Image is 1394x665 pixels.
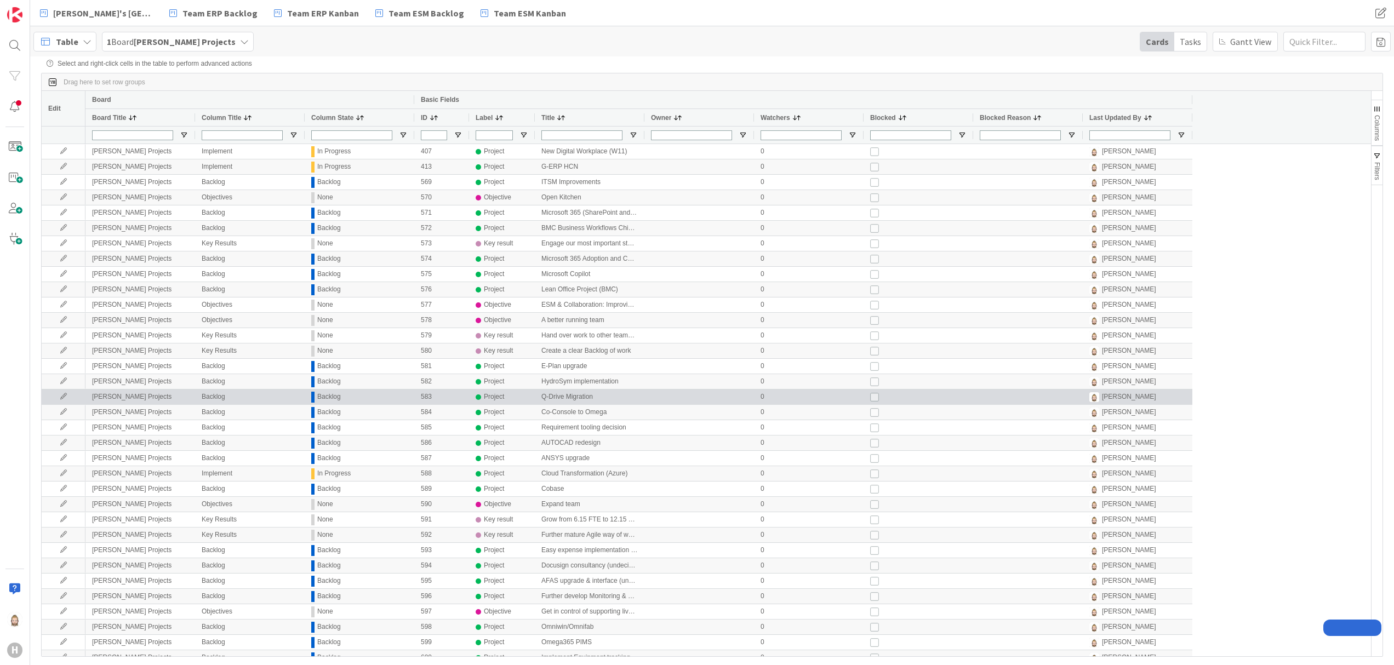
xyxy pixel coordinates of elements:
[85,481,195,496] div: [PERSON_NAME] Projects
[476,130,513,140] input: Label Filter Input
[1089,469,1099,479] img: Rv
[195,328,305,343] div: Key Results
[1089,561,1099,571] img: Rv
[85,144,195,159] div: [PERSON_NAME] Projects
[85,497,195,512] div: [PERSON_NAME] Projects
[484,175,504,189] div: Project
[195,190,305,205] div: Objectives
[180,131,188,140] button: Open Filter Menu
[414,221,469,236] div: 572
[484,145,504,158] div: Project
[1089,515,1099,525] img: Rv
[85,328,195,343] div: [PERSON_NAME] Projects
[535,650,644,665] div: Implement Equipment tracking(HCN)
[754,405,864,420] div: 0
[195,374,305,389] div: Backlog
[195,282,305,297] div: Backlog
[1089,638,1099,647] img: Rv
[317,298,333,312] div: None
[195,343,305,358] div: Key Results
[195,604,305,619] div: Objectives
[754,297,864,312] div: 0
[519,131,528,140] button: Open Filter Menu
[85,512,195,527] div: [PERSON_NAME] Projects
[1089,546,1099,555] img: Rv
[85,620,195,634] div: [PERSON_NAME] Projects
[311,114,353,122] span: Column State
[1102,221,1156,235] div: [PERSON_NAME]
[85,251,195,266] div: [PERSON_NAME] Projects
[535,635,644,650] div: Omega365 PIMS
[484,313,511,327] div: Objective
[48,105,61,112] span: Edit
[195,558,305,573] div: Backlog
[754,221,864,236] div: 0
[754,313,864,328] div: 0
[92,96,111,104] span: Board
[535,543,644,558] div: Easy expense implementation (undecided)
[535,251,644,266] div: Microsoft 365 Adoption and Control
[1283,32,1366,51] input: Quick Filter...
[414,159,469,174] div: 413
[85,405,195,420] div: [PERSON_NAME] Projects
[195,159,305,174] div: Implement
[85,635,195,650] div: [PERSON_NAME] Projects
[535,512,644,527] div: Grow from 6.15 FTE to 12.15 FTE globally incl. training & onboarding
[535,267,644,282] div: Microsoft Copilot
[85,451,195,466] div: [PERSON_NAME] Projects
[414,374,469,389] div: 582
[1089,193,1099,203] img: Rv
[754,466,864,481] div: 0
[484,237,513,250] div: Key result
[535,435,644,450] div: AUTOCAD redesign
[85,205,195,220] div: [PERSON_NAME] Projects
[195,405,305,420] div: Backlog
[535,497,644,512] div: Expand team
[414,405,469,420] div: 584
[1102,191,1156,204] div: [PERSON_NAME]
[754,435,864,450] div: 0
[754,251,864,266] div: 0
[1089,500,1099,509] img: Rv
[421,96,459,104] span: Basic Fields
[414,343,469,358] div: 580
[195,435,305,450] div: Backlog
[85,267,195,282] div: [PERSON_NAME] Projects
[1230,35,1271,48] span: Gantt View
[399,131,408,140] button: Open Filter Menu
[195,313,305,328] div: Objectives
[163,3,264,23] a: Team ERP Backlog
[1067,131,1076,140] button: Open Filter Menu
[535,574,644,588] div: AFAS upgrade & interface (undecided)
[64,78,145,86] span: Drag here to set row groups
[107,35,236,48] span: Board
[369,3,471,23] a: Team ESM Backlog
[1089,300,1099,310] img: Rv
[85,236,195,251] div: [PERSON_NAME] Projects
[1089,254,1099,264] img: Rv
[195,420,305,435] div: Backlog
[1089,223,1099,233] img: Rv
[85,574,195,588] div: [PERSON_NAME] Projects
[535,236,644,251] div: Engage our most important stakeholders
[1089,114,1141,122] span: Last Updated By
[1089,576,1099,586] img: Rv
[195,574,305,588] div: Backlog
[1177,131,1186,140] button: Open Filter Menu
[85,175,195,190] div: [PERSON_NAME] Projects
[195,251,305,266] div: Backlog
[92,130,173,140] input: Board Title Filter Input
[195,221,305,236] div: Backlog
[754,236,864,251] div: 0
[484,221,504,235] div: Project
[414,466,469,481] div: 588
[754,420,864,435] div: 0
[414,497,469,512] div: 590
[85,389,195,404] div: [PERSON_NAME] Projects
[535,481,644,496] div: Cobase
[414,481,469,496] div: 589
[421,130,447,140] input: ID Filter Input
[1102,237,1156,250] div: [PERSON_NAME]
[414,620,469,634] div: 598
[1174,32,1207,51] div: Tasks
